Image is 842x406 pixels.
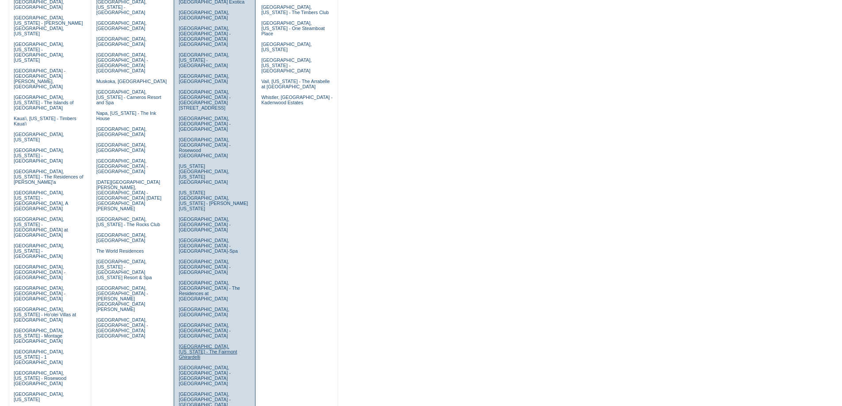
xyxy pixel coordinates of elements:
[96,89,161,105] a: [GEOGRAPHIC_DATA], [US_STATE] - Carneros Resort and Spa
[96,232,147,243] a: [GEOGRAPHIC_DATA], [GEOGRAPHIC_DATA]
[14,15,83,36] a: [GEOGRAPHIC_DATA], [US_STATE] - [PERSON_NAME][GEOGRAPHIC_DATA], [US_STATE]
[14,190,68,211] a: [GEOGRAPHIC_DATA], [US_STATE] - [GEOGRAPHIC_DATA], A [GEOGRAPHIC_DATA]
[14,349,64,365] a: [GEOGRAPHIC_DATA], [US_STATE] - 1 [GEOGRAPHIC_DATA]
[179,344,237,360] a: [GEOGRAPHIC_DATA], [US_STATE] - The Fairmont Ghirardelli
[96,216,160,227] a: [GEOGRAPHIC_DATA], [US_STATE] - The Rocks Club
[179,259,230,275] a: [GEOGRAPHIC_DATA], [GEOGRAPHIC_DATA] - [GEOGRAPHIC_DATA]
[96,285,148,312] a: [GEOGRAPHIC_DATA], [GEOGRAPHIC_DATA] - [PERSON_NAME][GEOGRAPHIC_DATA][PERSON_NAME]
[261,42,312,52] a: [GEOGRAPHIC_DATA], [US_STATE]
[14,307,76,323] a: [GEOGRAPHIC_DATA], [US_STATE] - Ho'olei Villas at [GEOGRAPHIC_DATA]
[96,20,147,31] a: [GEOGRAPHIC_DATA], [GEOGRAPHIC_DATA]
[261,95,332,105] a: Whistler, [GEOGRAPHIC_DATA] - Kadenwood Estates
[96,158,148,174] a: [GEOGRAPHIC_DATA], [GEOGRAPHIC_DATA] - [GEOGRAPHIC_DATA]
[14,42,64,63] a: [GEOGRAPHIC_DATA], [US_STATE] - [GEOGRAPHIC_DATA], [US_STATE]
[179,89,230,110] a: [GEOGRAPHIC_DATA], [GEOGRAPHIC_DATA] - [GEOGRAPHIC_DATA][STREET_ADDRESS]
[179,163,229,185] a: [US_STATE][GEOGRAPHIC_DATA], [US_STATE][GEOGRAPHIC_DATA]
[179,365,230,386] a: [GEOGRAPHIC_DATA], [GEOGRAPHIC_DATA] - [GEOGRAPHIC_DATA] [GEOGRAPHIC_DATA]
[96,317,148,338] a: [GEOGRAPHIC_DATA], [GEOGRAPHIC_DATA] - [GEOGRAPHIC_DATA] [GEOGRAPHIC_DATA]
[14,264,65,280] a: [GEOGRAPHIC_DATA], [GEOGRAPHIC_DATA] - [GEOGRAPHIC_DATA]
[179,116,230,132] a: [GEOGRAPHIC_DATA], [GEOGRAPHIC_DATA] - [GEOGRAPHIC_DATA]
[14,95,74,110] a: [GEOGRAPHIC_DATA], [US_STATE] - The Islands of [GEOGRAPHIC_DATA]
[96,248,144,254] a: The World Residences
[14,116,76,126] a: Kaua'i, [US_STATE] - Timbers Kaua'i
[96,110,156,121] a: Napa, [US_STATE] - The Ink House
[14,68,65,89] a: [GEOGRAPHIC_DATA] - [GEOGRAPHIC_DATA][PERSON_NAME], [GEOGRAPHIC_DATA]
[96,36,147,47] a: [GEOGRAPHIC_DATA], [GEOGRAPHIC_DATA]
[179,52,229,68] a: [GEOGRAPHIC_DATA], [US_STATE] - [GEOGRAPHIC_DATA]
[179,238,237,254] a: [GEOGRAPHIC_DATA], [GEOGRAPHIC_DATA] - [GEOGRAPHIC_DATA]-Spa
[261,79,330,89] a: Vail, [US_STATE] - The Arrabelle at [GEOGRAPHIC_DATA]
[14,169,84,185] a: [GEOGRAPHIC_DATA], [US_STATE] - The Residences of [PERSON_NAME]'a
[14,285,65,301] a: [GEOGRAPHIC_DATA], [GEOGRAPHIC_DATA] - [GEOGRAPHIC_DATA]
[14,391,64,402] a: [GEOGRAPHIC_DATA], [US_STATE]
[96,259,152,280] a: [GEOGRAPHIC_DATA], [US_STATE] - [GEOGRAPHIC_DATA] [US_STATE] Resort & Spa
[14,370,66,386] a: [GEOGRAPHIC_DATA], [US_STATE] - Rosewood [GEOGRAPHIC_DATA]
[261,4,329,15] a: [GEOGRAPHIC_DATA], [US_STATE] - The Timbers Club
[96,179,161,211] a: [DATE][GEOGRAPHIC_DATA][PERSON_NAME], [GEOGRAPHIC_DATA] - [GEOGRAPHIC_DATA] [DATE][GEOGRAPHIC_DAT...
[179,73,229,84] a: [GEOGRAPHIC_DATA], [GEOGRAPHIC_DATA]
[179,26,230,47] a: [GEOGRAPHIC_DATA], [GEOGRAPHIC_DATA] - [GEOGRAPHIC_DATA] [GEOGRAPHIC_DATA]
[179,137,230,158] a: [GEOGRAPHIC_DATA], [GEOGRAPHIC_DATA] - Rosewood [GEOGRAPHIC_DATA]
[179,10,229,20] a: [GEOGRAPHIC_DATA], [GEOGRAPHIC_DATA]
[179,307,229,317] a: [GEOGRAPHIC_DATA], [GEOGRAPHIC_DATA]
[96,79,167,84] a: Muskoka, [GEOGRAPHIC_DATA]
[179,216,230,232] a: [GEOGRAPHIC_DATA], [GEOGRAPHIC_DATA] - [GEOGRAPHIC_DATA]
[96,142,147,153] a: [GEOGRAPHIC_DATA], [GEOGRAPHIC_DATA]
[14,132,64,142] a: [GEOGRAPHIC_DATA], [US_STATE]
[96,126,147,137] a: [GEOGRAPHIC_DATA], [GEOGRAPHIC_DATA]
[14,328,64,344] a: [GEOGRAPHIC_DATA], [US_STATE] - Montage [GEOGRAPHIC_DATA]
[14,243,64,259] a: [GEOGRAPHIC_DATA], [US_STATE] - [GEOGRAPHIC_DATA]
[14,148,64,163] a: [GEOGRAPHIC_DATA], [US_STATE] - [GEOGRAPHIC_DATA]
[179,280,240,301] a: [GEOGRAPHIC_DATA], [GEOGRAPHIC_DATA] - The Residences at [GEOGRAPHIC_DATA]
[179,190,248,211] a: [US_STATE][GEOGRAPHIC_DATA], [US_STATE] - [PERSON_NAME] [US_STATE]
[96,52,148,73] a: [GEOGRAPHIC_DATA], [GEOGRAPHIC_DATA] - [GEOGRAPHIC_DATA] [GEOGRAPHIC_DATA]
[261,20,325,36] a: [GEOGRAPHIC_DATA], [US_STATE] - One Steamboat Place
[179,323,230,338] a: [GEOGRAPHIC_DATA], [GEOGRAPHIC_DATA] - [GEOGRAPHIC_DATA]
[261,57,312,73] a: [GEOGRAPHIC_DATA], [US_STATE] - [GEOGRAPHIC_DATA]
[14,216,68,238] a: [GEOGRAPHIC_DATA], [US_STATE] - [GEOGRAPHIC_DATA] at [GEOGRAPHIC_DATA]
